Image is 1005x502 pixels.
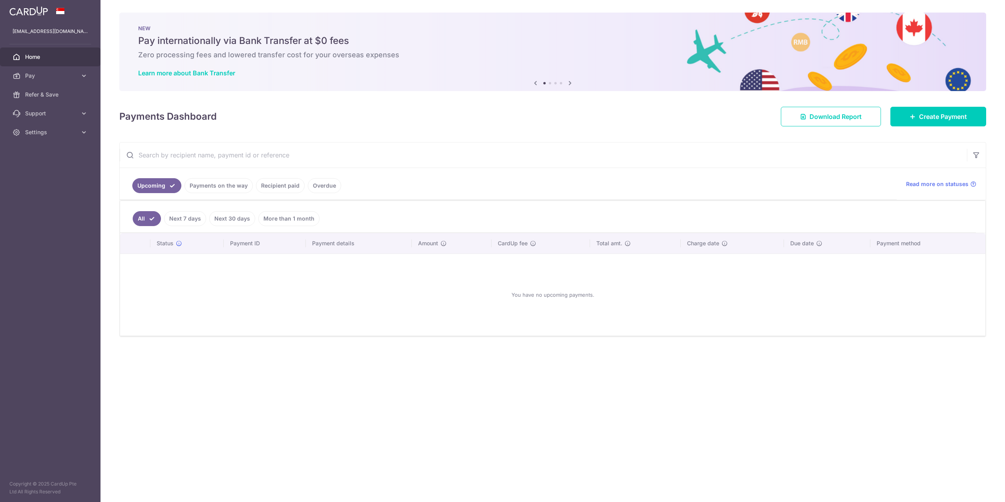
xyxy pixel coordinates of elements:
[130,260,976,329] div: You have no upcoming payments.
[870,233,985,254] th: Payment method
[13,27,88,35] p: [EMAIL_ADDRESS][DOMAIN_NAME]
[25,110,77,117] span: Support
[809,112,862,121] span: Download Report
[781,107,881,126] a: Download Report
[185,178,253,193] a: Payments on the way
[306,233,412,254] th: Payment details
[790,239,814,247] span: Due date
[256,178,305,193] a: Recipient paid
[418,239,438,247] span: Amount
[906,180,968,188] span: Read more on statuses
[138,50,967,60] h6: Zero processing fees and lowered transfer cost for your overseas expenses
[25,53,77,61] span: Home
[138,35,967,47] h5: Pay internationally via Bank Transfer at $0 fees
[120,142,967,168] input: Search by recipient name, payment id or reference
[157,239,174,247] span: Status
[209,211,255,226] a: Next 30 days
[596,239,622,247] span: Total amt.
[687,239,719,247] span: Charge date
[138,69,235,77] a: Learn more about Bank Transfer
[258,211,320,226] a: More than 1 month
[308,178,341,193] a: Overdue
[25,72,77,80] span: Pay
[498,239,528,247] span: CardUp fee
[119,110,217,124] h4: Payments Dashboard
[138,25,967,31] p: NEW
[133,211,161,226] a: All
[164,211,206,226] a: Next 7 days
[919,112,967,121] span: Create Payment
[25,91,77,99] span: Refer & Save
[119,13,986,91] img: Bank transfer banner
[9,6,48,16] img: CardUp
[906,180,976,188] a: Read more on statuses
[890,107,986,126] a: Create Payment
[224,233,305,254] th: Payment ID
[132,178,181,193] a: Upcoming
[25,128,77,136] span: Settings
